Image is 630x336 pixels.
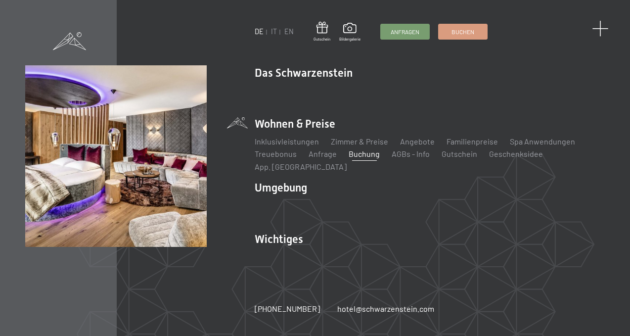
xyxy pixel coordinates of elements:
span: Anfragen [391,28,419,36]
span: Buchen [451,28,474,36]
a: hotel@schwarzenstein.com [337,303,434,314]
a: Angebote [400,137,435,146]
a: Gutschein [442,149,477,158]
a: Bildergalerie [339,23,360,42]
a: Anfragen [381,24,429,39]
span: [PHONE_NUMBER] [255,304,320,313]
a: App. [GEOGRAPHIC_DATA] [255,162,347,171]
a: Anfrage [309,149,337,158]
a: Treuebonus [255,149,297,158]
a: AGBs - Info [392,149,430,158]
a: Buchung [349,149,380,158]
span: Bildergalerie [339,37,360,42]
a: IT [271,27,277,36]
a: Geschenksidee [489,149,543,158]
a: Buchen [439,24,487,39]
a: DE [255,27,264,36]
a: Inklusivleistungen [255,137,319,146]
a: [PHONE_NUMBER] [255,303,320,314]
a: Zimmer & Preise [331,137,388,146]
a: Familienpreise [447,137,498,146]
a: EN [284,27,294,36]
a: Spa Anwendungen [510,137,575,146]
a: Gutschein [314,22,330,42]
span: Gutschein [314,37,330,42]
